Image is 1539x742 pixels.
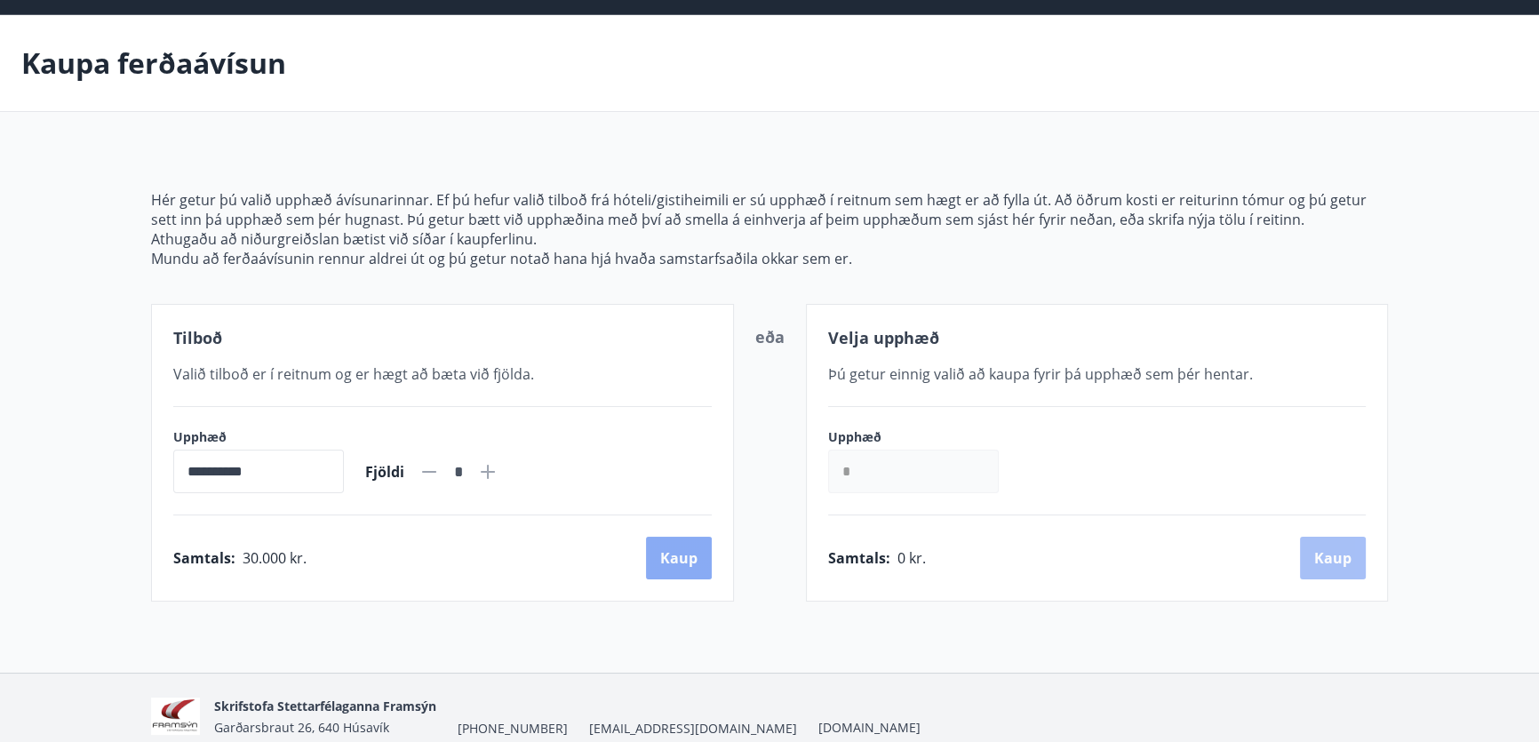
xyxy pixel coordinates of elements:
span: 0 kr. [897,548,926,568]
a: [DOMAIN_NAME] [818,719,921,736]
button: Kaup [646,537,712,579]
img: 2nvigE4ME2tDHyUtFJCKmoPAdrXrxEIwuWbaLXEv.png [151,698,200,736]
span: 30.000 kr. [243,548,307,568]
span: Velja upphæð [828,327,939,348]
span: Þú getur einnig valið að kaupa fyrir þá upphæð sem þér hentar. [828,364,1253,384]
span: Tilboð [173,327,222,348]
p: Hér getur þú valið upphæð ávísunarinnar. Ef þú hefur valið tilboð frá hóteli/gistiheimili er sú u... [151,190,1388,229]
span: Fjöldi [365,462,404,482]
span: Skrifstofa Stettarfélaganna Framsýn [214,698,436,714]
span: [EMAIL_ADDRESS][DOMAIN_NAME] [589,720,797,738]
p: Athugaðu að niðurgreiðslan bætist við síðar í kaupferlinu. [151,229,1388,249]
p: Mundu að ferðaávísunin rennur aldrei út og þú getur notað hana hjá hvaða samstarfsaðila okkar sem... [151,249,1388,268]
span: [PHONE_NUMBER] [458,720,568,738]
span: eða [755,326,785,347]
span: Samtals : [173,548,235,568]
span: Samtals : [828,548,890,568]
span: Garðarsbraut 26, 640 Húsavík [214,719,389,736]
span: Valið tilboð er í reitnum og er hægt að bæta við fjölda. [173,364,534,384]
p: Kaupa ferðaávísun [21,44,286,83]
label: Upphæð [173,428,344,446]
label: Upphæð [828,428,1017,446]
